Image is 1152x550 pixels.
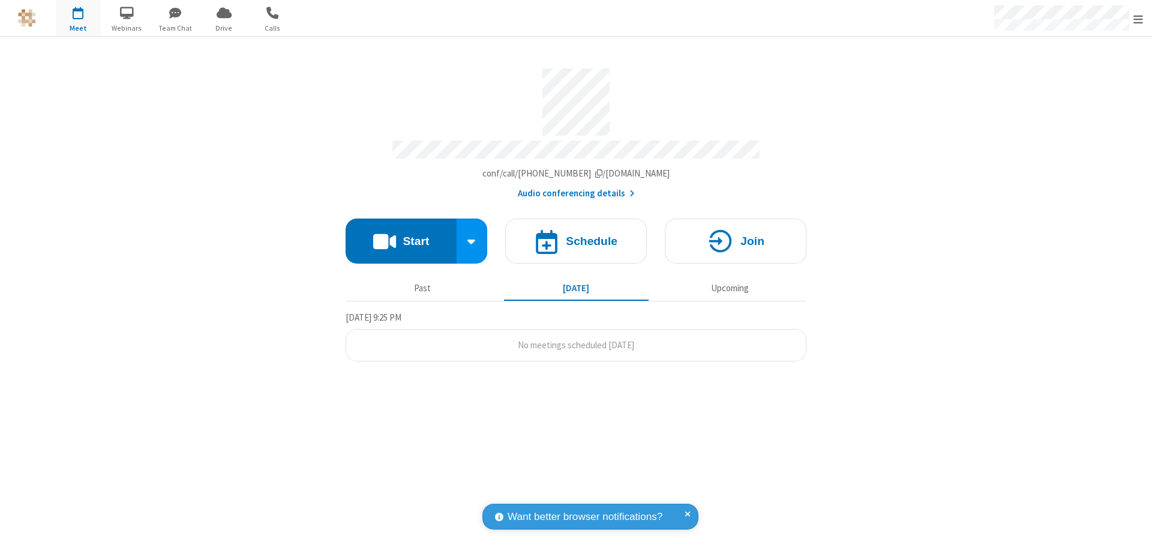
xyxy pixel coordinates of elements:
[508,509,662,525] span: Want better browser notifications?
[350,277,495,300] button: Past
[658,277,802,300] button: Upcoming
[104,23,149,34] span: Webinars
[518,187,635,201] button: Audio conferencing details
[18,9,36,27] img: QA Selenium DO NOT DELETE OR CHANGE
[457,219,488,264] div: Start conference options
[665,219,806,264] button: Join
[504,277,649,300] button: [DATE]
[250,23,295,34] span: Calls
[153,23,198,34] span: Team Chat
[518,339,634,351] span: No meetings scheduled [DATE]
[346,310,806,362] section: Today's Meetings
[505,219,647,264] button: Schedule
[482,167,670,181] button: Copy my meeting room linkCopy my meeting room link
[346,219,457,264] button: Start
[482,168,670,179] span: Copy my meeting room link
[403,235,429,247] h4: Start
[202,23,247,34] span: Drive
[566,235,617,247] h4: Schedule
[740,235,764,247] h4: Join
[346,312,401,323] span: [DATE] 9:25 PM
[56,23,101,34] span: Meet
[346,59,806,201] section: Account details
